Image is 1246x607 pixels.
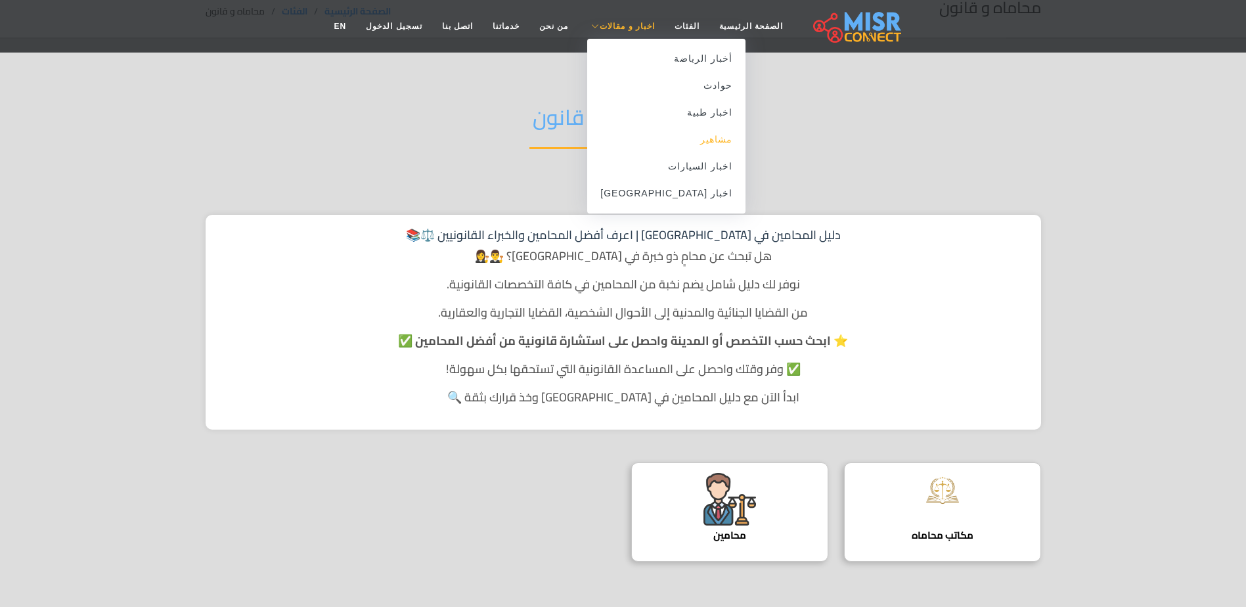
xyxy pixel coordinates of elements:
p: من القضايا الجنائية والمدنية إلى الأحوال الشخصية، القضايا التجارية والعقارية. [219,303,1028,321]
p: ابدأ الآن مع دليل المحامين في [GEOGRAPHIC_DATA] وخذ قرارك بثقة 🔍 [219,388,1028,406]
a: الصفحة الرئيسية [709,14,793,39]
a: اخبار و مقالات [578,14,665,39]
a: اخبار [GEOGRAPHIC_DATA] [587,180,745,207]
a: تسجيل الدخول [356,14,432,39]
a: EN [324,14,357,39]
h4: محامين [652,529,808,541]
a: اخبار طبية [587,99,745,126]
img: vpmUFU2mD4VAru4sI2Ej.png [916,473,969,508]
a: مكاتب محاماه [836,462,1049,562]
img: main.misr_connect [813,10,901,43]
a: من نحن [529,14,578,39]
a: محامين [623,462,836,562]
h1: دليل المحامين في [GEOGRAPHIC_DATA] | اعرف أفضل المحامين والخبراء القانونيين ⚖️📚 [219,228,1028,242]
a: حوادث [587,72,745,99]
h2: محاماه و قانون [529,98,717,149]
a: اتصل بنا [432,14,483,39]
p: ✅ وفر وقتك واحصل على المساعدة القانونية التي تستحقها بكل سهولة! [219,360,1028,378]
a: أخبار الرياضة [587,45,745,72]
a: اخبار السيارات [587,153,745,180]
p: نوفر لك دليل شامل يضم نخبة من المحامين في كافة التخصصات القانونية. [219,275,1028,293]
span: اخبار و مقالات [600,20,655,32]
a: الفئات [665,14,709,39]
h4: مكاتب محاماه [864,529,1021,541]
img: RLMwehCb4yhdjXt2JjHa.png [703,473,756,526]
a: مشاهير [587,126,745,153]
p: ⭐ ابحث حسب التخصص أو المدينة واحصل على استشارة قانونية من أفضل المحامين ✅ [219,332,1028,349]
p: هل تبحث عن محامٍ ذو خبرة في [GEOGRAPHIC_DATA]؟ 👨‍⚖️👩‍⚖️ [219,247,1028,265]
a: خدماتنا [483,14,529,39]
